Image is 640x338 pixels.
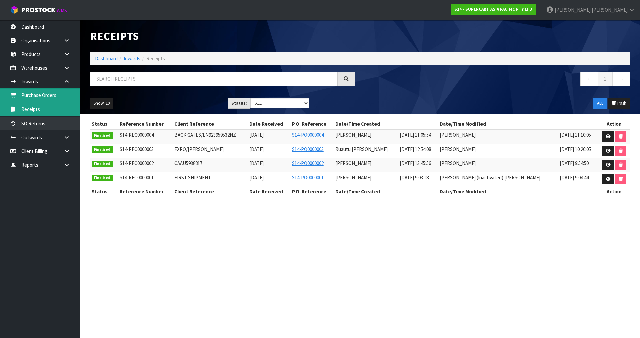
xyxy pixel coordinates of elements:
[560,132,591,138] span: [DATE] 11:10:05
[174,160,202,166] span: CAAU5938817
[92,161,113,167] span: Finalised
[292,146,324,152] a: S14-PO0000003
[292,174,324,181] a: S14-PO0000001
[440,146,476,152] span: [PERSON_NAME]
[95,55,118,62] a: Dashboard
[608,98,630,109] button: Trash
[90,119,118,129] th: Status
[454,6,532,12] strong: S14 - SUPERCART ASIA PACIFIC PTY LTD
[292,160,324,166] a: S14-PO0000002
[598,119,630,129] th: Action
[290,119,334,129] th: P.O. Reference
[90,72,338,86] input: Search receipts
[120,132,154,138] span: S14-REC0000004
[120,146,154,152] span: S14-REC0000003
[249,160,264,166] span: [DATE]
[90,186,118,197] th: Status
[249,132,264,138] span: [DATE]
[555,7,591,13] span: [PERSON_NAME]
[292,132,324,138] a: S14-PO0000004
[290,186,334,197] th: P.O. Reference
[90,98,113,109] button: Show: 10
[118,186,173,197] th: Reference Number
[10,6,18,14] img: cube-alt.png
[440,160,476,166] span: [PERSON_NAME]
[400,146,431,152] span: [DATE] 12:54:08
[92,146,113,153] span: Finalised
[174,174,211,181] span: FIRST SHIPMENT
[438,186,598,197] th: Date/Time Modified
[400,132,431,138] span: [DATE] 11:05:54
[249,174,264,181] span: [DATE]
[560,160,589,166] span: [DATE] 9:54:50
[120,174,154,181] span: S14-REC0000001
[365,72,630,88] nav: Page navigation
[440,174,540,181] span: [PERSON_NAME] (Inactivated) [PERSON_NAME]
[451,4,536,15] a: S14 - SUPERCART ASIA PACIFIC PTY LTD
[335,160,371,166] span: [PERSON_NAME]
[92,175,113,181] span: Finalised
[146,55,165,62] span: Receipts
[334,186,438,197] th: Date/Time Created
[580,72,598,86] a: ←
[124,55,140,62] a: Inwards
[334,119,438,129] th: Date/Time Created
[598,186,630,197] th: Action
[560,174,589,181] span: [DATE] 9:04:44
[248,119,290,129] th: Date Received
[57,7,67,14] small: WMS
[231,100,247,106] strong: Status:
[248,186,290,197] th: Date Received
[335,146,388,152] span: Ruautu [PERSON_NAME]
[21,6,55,14] span: ProStock
[400,174,429,181] span: [DATE] 9:03:18
[598,72,613,86] a: 1
[335,174,371,181] span: [PERSON_NAME]
[593,98,607,109] button: ALL
[120,160,154,166] span: S14-REC0000002
[400,160,431,166] span: [DATE] 13:45:56
[249,146,264,152] span: [DATE]
[335,132,371,138] span: [PERSON_NAME]
[173,119,248,129] th: Client Reference
[440,132,476,138] span: [PERSON_NAME]
[174,132,236,138] span: BACK GATES/LN923959532NZ
[92,132,113,139] span: Finalised
[174,146,224,152] span: EXPO/[PERSON_NAME]
[612,72,630,86] a: →
[90,30,355,42] h1: Receipts
[592,7,628,13] span: [PERSON_NAME]
[173,186,248,197] th: Client Reference
[118,119,173,129] th: Reference Number
[438,119,598,129] th: Date/Time Modified
[560,146,591,152] span: [DATE] 10:26:05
